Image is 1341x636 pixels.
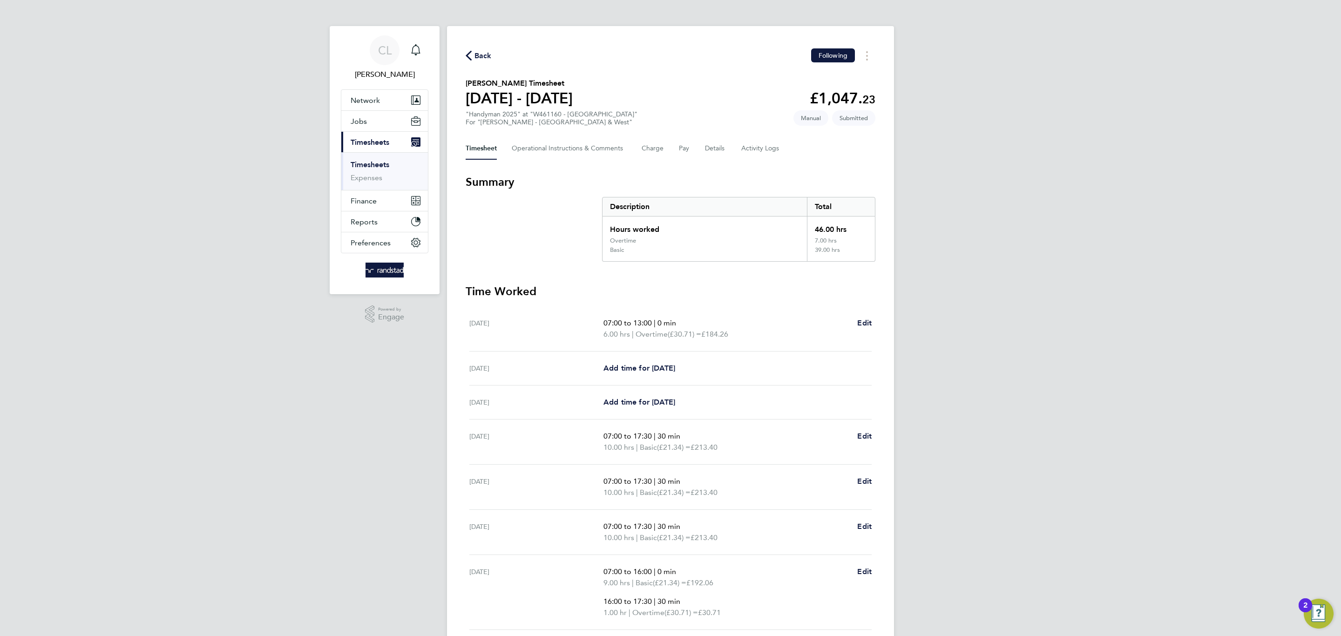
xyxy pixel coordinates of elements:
[859,48,875,63] button: Timesheets Menu
[691,488,718,497] span: £213.40
[686,578,713,587] span: £192.06
[610,246,624,254] div: Basic
[832,110,875,126] span: This timesheet is Submitted.
[642,137,664,160] button: Charge
[512,137,627,160] button: Operational Instructions & Comments
[341,190,428,211] button: Finance
[341,132,428,152] button: Timesheets
[469,363,603,374] div: [DATE]
[632,578,634,587] span: |
[466,284,875,299] h3: Time Worked
[603,488,634,497] span: 10.00 hrs
[636,577,653,589] span: Basic
[603,567,652,576] span: 07:00 to 16:00
[741,137,780,160] button: Activity Logs
[857,318,872,329] a: Edit
[654,477,656,486] span: |
[351,173,382,182] a: Expenses
[469,521,603,543] div: [DATE]
[657,567,676,576] span: 0 min
[351,160,389,169] a: Timesheets
[603,330,630,338] span: 6.00 hrs
[341,263,428,277] a: Go to home page
[857,432,872,440] span: Edit
[857,566,872,577] a: Edit
[474,50,492,61] span: Back
[657,318,676,327] span: 0 min
[793,110,828,126] span: This timesheet was manually created.
[668,330,701,338] span: (£30.71) =
[636,443,638,452] span: |
[679,137,690,160] button: Pay
[857,567,872,576] span: Edit
[466,118,637,126] div: For "[PERSON_NAME] - [GEOGRAPHIC_DATA] & West"
[691,443,718,452] span: £213.40
[469,397,603,408] div: [DATE]
[862,93,875,106] span: 23
[657,533,691,542] span: (£21.34) =
[1304,599,1334,629] button: Open Resource Center, 2 new notifications
[657,597,680,606] span: 30 min
[466,110,637,126] div: "Handyman 2025" at "W461160 - [GEOGRAPHIC_DATA]"
[664,608,698,617] span: (£30.71) =
[640,442,657,453] span: Basic
[807,246,875,261] div: 39.00 hrs
[811,48,855,62] button: Following
[807,217,875,237] div: 46.00 hrs
[341,111,428,131] button: Jobs
[810,89,875,107] app-decimal: £1,047.
[469,318,603,340] div: [DATE]
[654,597,656,606] span: |
[351,196,377,205] span: Finance
[351,96,380,105] span: Network
[603,363,675,374] a: Add time for [DATE]
[603,477,652,486] span: 07:00 to 17:30
[469,431,603,453] div: [DATE]
[657,522,680,531] span: 30 min
[698,608,721,617] span: £30.71
[654,567,656,576] span: |
[603,432,652,440] span: 07:00 to 17:30
[603,443,634,452] span: 10.00 hrs
[636,329,668,340] span: Overtime
[466,89,573,108] h1: [DATE] - [DATE]
[341,35,428,80] a: CL[PERSON_NAME]
[341,232,428,253] button: Preferences
[653,578,686,587] span: (£21.34) =
[341,90,428,110] button: Network
[632,607,664,618] span: Overtime
[366,263,404,277] img: randstad-logo-retina.png
[603,608,627,617] span: 1.00 hr
[857,477,872,486] span: Edit
[819,51,847,60] span: Following
[603,522,652,531] span: 07:00 to 17:30
[341,211,428,232] button: Reports
[351,217,378,226] span: Reports
[807,237,875,246] div: 7.00 hrs
[603,217,807,237] div: Hours worked
[351,117,367,126] span: Jobs
[654,432,656,440] span: |
[701,330,728,338] span: £184.26
[466,175,875,189] h3: Summary
[657,432,680,440] span: 30 min
[657,488,691,497] span: (£21.34) =
[654,318,656,327] span: |
[640,532,657,543] span: Basic
[466,137,497,160] button: Timesheet
[632,330,634,338] span: |
[857,318,872,327] span: Edit
[603,318,652,327] span: 07:00 to 13:00
[603,197,807,216] div: Description
[857,521,872,532] a: Edit
[640,487,657,498] span: Basic
[691,533,718,542] span: £213.40
[351,238,391,247] span: Preferences
[636,533,638,542] span: |
[657,477,680,486] span: 30 min
[330,26,440,294] nav: Main navigation
[378,305,404,313] span: Powered by
[807,197,875,216] div: Total
[705,137,726,160] button: Details
[603,533,634,542] span: 10.00 hrs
